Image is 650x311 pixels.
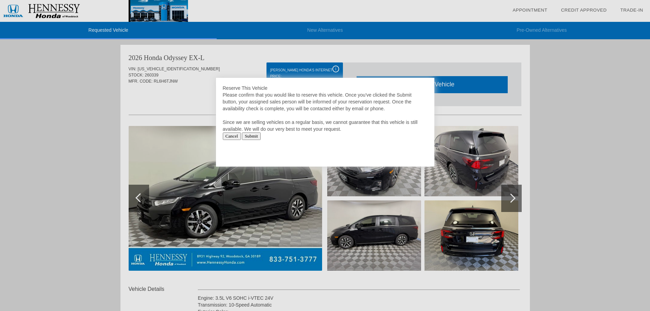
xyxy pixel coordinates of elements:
[223,85,428,91] div: Reserve This Vehicle
[223,132,241,140] input: Cancel
[223,91,428,132] div: Please confirm that you would like to reserve this vehicle. Once you've clicked the Submit button...
[561,8,607,13] a: Credit Approved
[512,8,547,13] a: Appointment
[620,8,643,13] a: Trade-In
[242,132,261,140] input: Submit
